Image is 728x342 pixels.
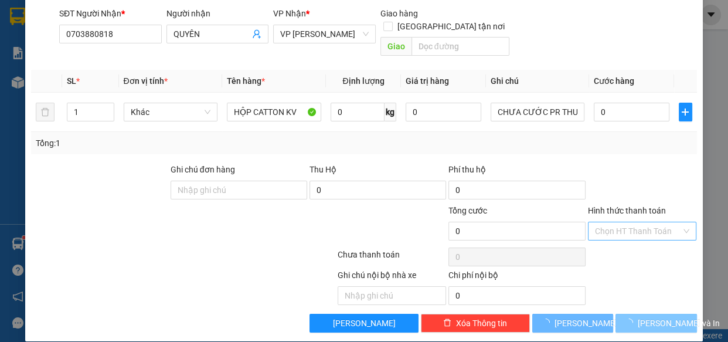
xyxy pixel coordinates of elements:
[338,269,447,286] div: Ghi chú nội bộ nhà xe
[309,314,419,333] button: [PERSON_NAME]
[67,76,76,86] span: SL
[679,103,692,121] button: plus
[171,165,235,174] label: Ghi chú đơn hàng
[59,7,162,20] div: SĐT Người Nhận
[625,319,638,327] span: loading
[380,9,418,18] span: Giao hàng
[112,52,206,69] div: 0945639678
[588,206,666,215] label: Hình thức thanh toán
[448,269,585,286] div: Chi phí nội bộ
[443,319,451,328] span: delete
[36,137,282,150] div: Tổng: 1
[338,286,447,305] input: Nhập ghi chú
[131,103,211,121] span: Khác
[280,25,369,43] span: VP Phan Rang
[594,76,634,86] span: Cước hàng
[166,7,269,20] div: Người nhận
[491,103,585,121] input: Ghi Chú
[36,103,55,121] button: delete
[309,165,336,174] span: Thu Hộ
[227,103,321,121] input: VD: Bàn, Ghế
[411,37,509,56] input: Dọc đường
[421,314,530,333] button: deleteXóa Thông tin
[10,50,104,67] div: 0967656499
[273,9,306,18] span: VP Nhận
[615,314,696,333] button: [PERSON_NAME] và In
[448,163,585,181] div: Phí thu hộ
[406,76,449,86] span: Giá trị hàng
[342,76,384,86] span: Định lượng
[10,10,28,22] span: Gửi:
[252,29,261,39] span: user-add
[171,181,307,199] input: Ghi chú đơn hàng
[393,20,509,33] span: [GEOGRAPHIC_DATA] tận nơi
[112,11,140,23] span: Nhận:
[385,103,396,121] span: kg
[679,107,692,117] span: plus
[9,77,27,89] span: CR :
[336,248,448,269] div: Chưa thanh toán
[9,76,106,90] div: 30.000
[406,103,481,121] input: 0
[380,37,411,56] span: Giao
[638,317,720,330] span: [PERSON_NAME] và In
[532,314,613,333] button: [PERSON_NAME]
[333,317,396,330] span: [PERSON_NAME]
[554,317,617,330] span: [PERSON_NAME]
[448,206,487,215] span: Tổng cước
[124,76,168,86] span: Đơn vị tính
[10,36,104,50] div: DUY
[456,317,507,330] span: Xóa Thông tin
[542,319,554,327] span: loading
[112,38,206,52] div: QUỲNH
[10,10,104,36] div: [PERSON_NAME]
[112,10,206,38] div: VP [PERSON_NAME]
[227,76,265,86] span: Tên hàng
[486,70,590,93] th: Ghi chú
